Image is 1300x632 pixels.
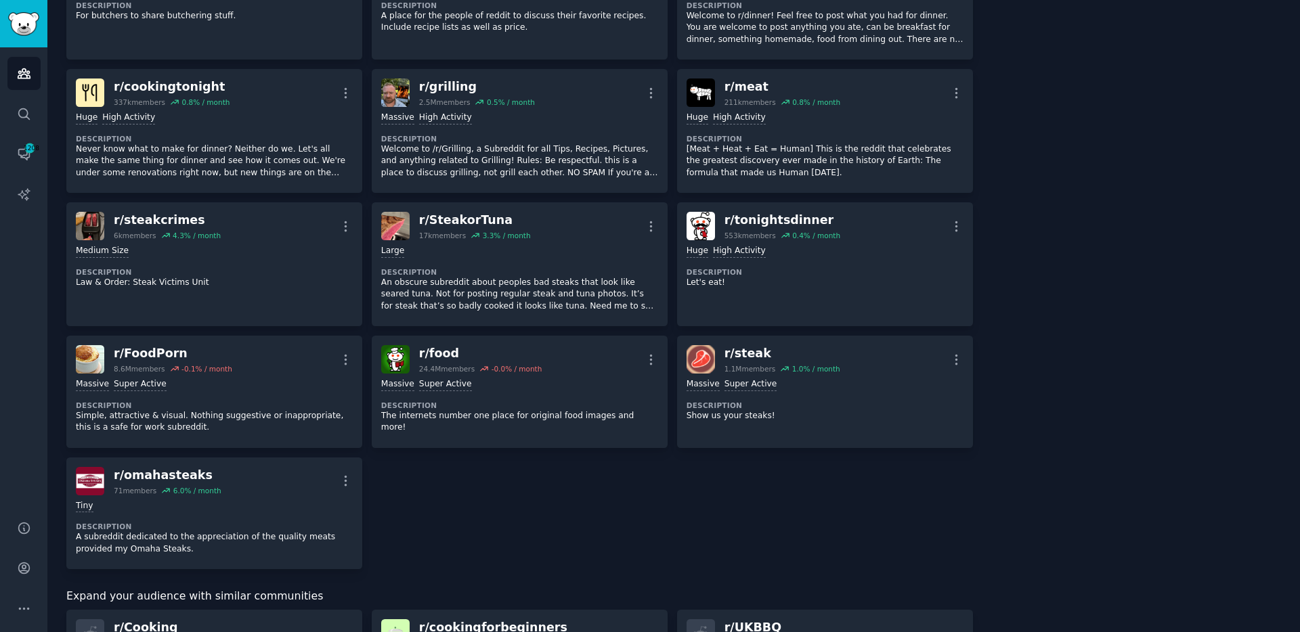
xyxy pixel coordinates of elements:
div: 2.5M members [419,97,471,107]
div: -0.1 % / month [181,364,232,374]
div: Massive [381,378,414,391]
div: Massive [381,112,414,125]
div: Huge [687,112,708,125]
div: r/ SteakorTuna [419,212,531,229]
p: A place for the people of reddit to discuss their favorite recipes. Include recipe lists as well ... [381,10,658,34]
div: 337k members [114,97,165,107]
img: food [381,345,410,374]
dt: Description [76,522,353,531]
p: [Meat + Heat + Eat = Human] This is the reddit that celebrates the greatest discovery ever made i... [687,143,963,179]
div: Massive [76,378,109,391]
div: Medium Size [76,245,129,258]
div: High Activity [102,112,155,125]
dt: Description [76,134,353,143]
dt: Description [687,267,963,277]
p: Welcome to /r/Grilling, a Subreddit for all Tips, Recipes, Pictures, and anything related to Gril... [381,143,658,179]
a: steakr/steak1.1Mmembers1.0% / monthMassiveSuper ActiveDescriptionShow us your steaks! [677,336,973,448]
div: r/ food [419,345,542,362]
dt: Description [381,134,658,143]
div: 1.0 % / month [792,364,840,374]
img: meat [687,78,715,107]
a: tonightsdinnerr/tonightsdinner553kmembers0.4% / monthHugeHigh ActivityDescriptionLet's eat! [677,202,973,326]
div: Super Active [419,378,472,391]
div: 6.0 % / month [173,486,221,495]
p: Law & Order: Steak Victims Unit [76,277,353,289]
dt: Description [76,267,353,277]
img: steakcrimes [76,212,104,240]
div: 0.5 % / month [487,97,535,107]
div: Tiny [76,500,93,513]
div: r/ grilling [419,78,535,95]
div: 0.8 % / month [181,97,230,107]
p: An obscure subreddit about peoples bad steaks that look like seared tuna. Not for posting regular... [381,277,658,313]
img: SteakorTuna [381,212,410,240]
p: A subreddit dedicated to the appreciation of the quality meats provided my Omaha Steaks. [76,531,353,555]
img: grilling [381,78,410,107]
a: steakcrimesr/steakcrimes6kmembers4.3% / monthMedium SizeDescriptionLaw & Order: Steak Victims Unit [66,202,362,326]
div: r/ steak [724,345,840,362]
p: Welcome to r/dinner! Feel free to post what you had for dinner. You are welcome to post anything ... [687,10,963,46]
img: steak [687,345,715,374]
div: r/ steakcrimes [114,212,221,229]
div: 6k members [114,231,156,240]
div: High Activity [713,112,766,125]
div: -0.0 % / month [492,364,542,374]
div: 1.1M members [724,364,776,374]
dt: Description [381,267,658,277]
span: Expand your audience with similar communities [66,588,323,605]
img: omahasteaks [76,467,104,495]
a: meatr/meat211kmembers0.8% / monthHugeHigh ActivityDescription[Meat + Heat + Eat = Human] This is ... [677,69,973,193]
dt: Description [687,134,963,143]
a: FoodPornr/FoodPorn8.6Mmembers-0.1% / monthMassiveSuper ActiveDescriptionSimple, attractive & visu... [66,336,362,448]
div: r/ cookingtonight [114,78,230,95]
div: 0.8 % / month [792,97,840,107]
a: foodr/food24.4Mmembers-0.0% / monthMassiveSuper ActiveDescriptionThe internets number one place f... [372,336,668,448]
dt: Description [76,401,353,410]
div: 4.3 % / month [173,231,221,240]
div: 553k members [724,231,776,240]
div: Huge [76,112,97,125]
div: Huge [687,245,708,258]
div: r/ meat [724,78,840,95]
div: 17k members [419,231,466,240]
div: Large [381,245,404,258]
div: Massive [687,378,720,391]
p: Simple, attractive & visual. Nothing suggestive or inappropriate, this is a safe for work subreddit. [76,410,353,434]
img: cookingtonight [76,78,104,107]
div: 3.3 % / month [483,231,531,240]
a: omahasteaksr/omahasteaks71members6.0% / monthTinyDescriptionA subreddit dedicated to the apprecia... [66,457,362,570]
p: Let's eat! [687,277,963,289]
div: Super Active [114,378,167,391]
div: 24.4M members [419,364,475,374]
div: High Activity [419,112,472,125]
img: GummySearch logo [8,12,39,36]
dt: Description [76,1,353,10]
div: 8.6M members [114,364,165,374]
img: FoodPorn [76,345,104,374]
p: For butchers to share butchering stuff. [76,10,353,22]
p: Show us your steaks! [687,410,963,422]
dt: Description [381,1,658,10]
div: 71 members [114,486,156,495]
a: grillingr/grilling2.5Mmembers0.5% / monthMassiveHigh ActivityDescriptionWelcome to /r/Grilling, a... [372,69,668,193]
div: r/ tonightsdinner [724,212,840,229]
div: 211k members [724,97,776,107]
div: Super Active [724,378,777,391]
div: r/ FoodPorn [114,345,232,362]
div: High Activity [713,245,766,258]
a: 1208 [7,137,41,171]
a: SteakorTunar/SteakorTuna17kmembers3.3% / monthLargeDescriptionAn obscure subreddit about peoples ... [372,202,668,326]
a: cookingtonightr/cookingtonight337kmembers0.8% / monthHugeHigh ActivityDescriptionNever know what ... [66,69,362,193]
p: Never know what to make for dinner? Neither do we. Let's all make the same thing for dinner and s... [76,143,353,179]
img: tonightsdinner [687,212,715,240]
dt: Description [687,401,963,410]
p: The internets number one place for original food images and more! [381,410,658,434]
div: r/ omahasteaks [114,467,221,484]
div: 0.4 % / month [792,231,840,240]
dt: Description [687,1,963,10]
dt: Description [381,401,658,410]
span: 1208 [24,143,36,153]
